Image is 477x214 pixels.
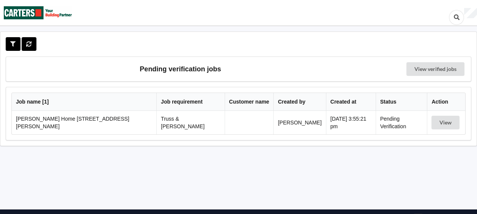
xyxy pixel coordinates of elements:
[4,0,72,25] img: Carters
[273,93,326,111] th: Created by
[427,93,465,111] th: Action
[156,93,224,111] th: Job requirement
[273,111,326,134] td: [PERSON_NAME]
[225,93,274,111] th: Customer name
[326,111,376,134] td: [DATE] 3:55:21 pm
[406,62,464,76] a: View verified jobs
[376,111,427,134] td: Pending Verification
[11,62,349,76] h3: Pending verification jobs
[326,93,376,111] th: Created at
[431,116,460,129] button: View
[376,93,427,111] th: Status
[464,8,477,19] div: User Profile
[12,93,156,111] th: Job name [ 1 ]
[431,120,461,126] a: View
[12,111,156,134] td: [PERSON_NAME] Home [STREET_ADDRESS][PERSON_NAME]
[156,111,224,134] td: Truss & [PERSON_NAME]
